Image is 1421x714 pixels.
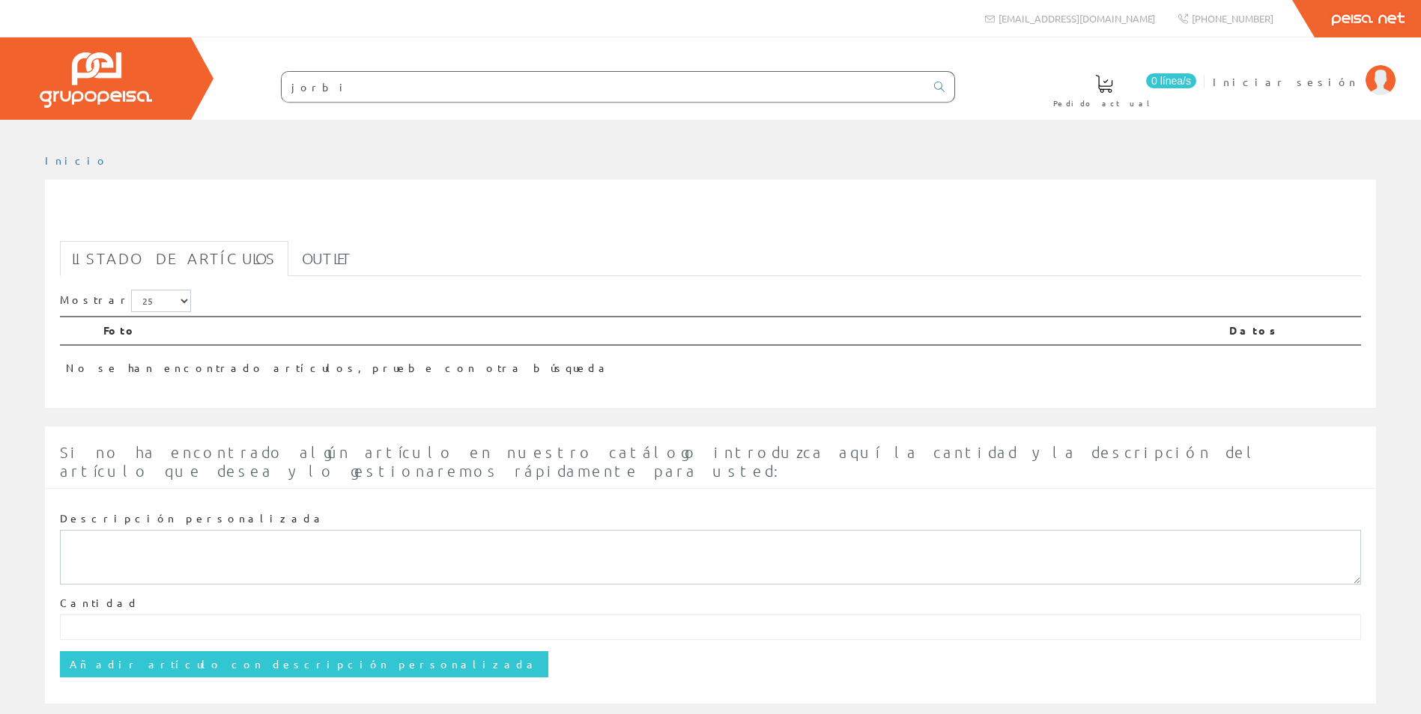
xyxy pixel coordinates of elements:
[97,317,1223,345] th: Foto
[60,443,1259,480] span: Si no ha encontrado algún artículo en nuestro catálogo introduzca aquí la cantidad y la descripci...
[60,511,326,526] label: Descripción personalizada
[1053,96,1155,111] span: Pedido actual
[45,153,109,167] a: Inicio
[60,651,548,677] input: Añadir artículo con descripción personalizada
[60,204,1361,234] h1: jorbi
[1192,12,1273,25] span: [PHONE_NUMBER]
[40,52,152,108] img: Grupo Peisa
[1213,62,1396,76] a: Iniciar sesión
[60,290,191,312] label: Mostrar
[60,345,1223,382] td: No se han encontrado artículos, pruebe con otra búsqueda
[999,12,1155,25] span: [EMAIL_ADDRESS][DOMAIN_NAME]
[1213,74,1358,89] span: Iniciar sesión
[60,241,288,276] a: Listado de artículos
[131,290,191,312] select: Mostrar
[1223,317,1361,345] th: Datos
[290,241,364,276] a: Outlet
[60,596,139,611] label: Cantidad
[1146,73,1196,88] span: 0 línea/s
[282,72,925,102] input: Buscar ...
